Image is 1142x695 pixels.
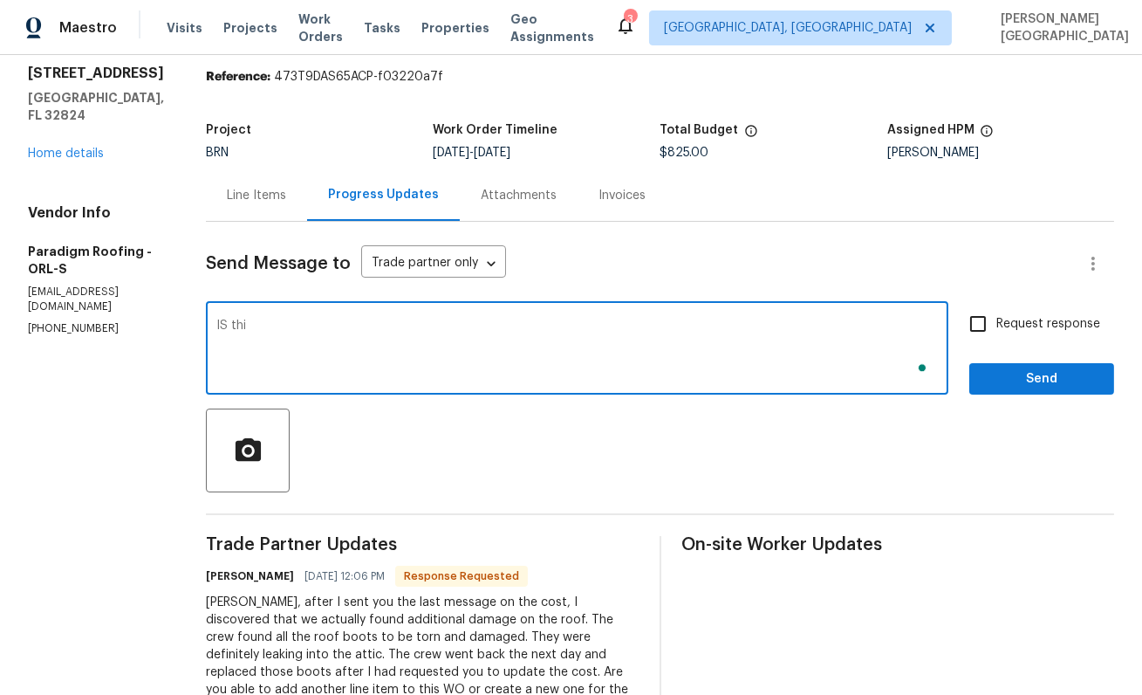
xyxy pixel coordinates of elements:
div: Invoices [598,187,646,204]
span: Properties [421,19,489,37]
span: Send [983,368,1100,390]
textarea: To enrich screen reader interactions, please activate Accessibility in Grammarly extension settings [216,320,938,381]
h5: [GEOGRAPHIC_DATA], FL 32824 [28,89,164,124]
div: Trade partner only [361,250,506,279]
span: Response Requested [397,568,526,585]
span: On-site Worker Updates [682,536,1115,554]
span: [DATE] 12:06 PM [304,568,385,585]
span: Geo Assignments [510,10,594,45]
span: [PERSON_NAME][GEOGRAPHIC_DATA] [994,10,1129,45]
span: Visits [167,19,202,37]
p: [PHONE_NUMBER] [28,321,164,336]
a: Home details [28,148,104,160]
div: 3 [624,10,636,28]
span: The hpm assigned to this work order. [980,124,994,147]
span: Work Orders [298,10,343,45]
h5: Assigned HPM [887,124,974,136]
div: 473T9DAS65ACP-f03220a7f [206,68,1114,86]
h5: Paradigm Roofing - ORL-S [28,243,164,278]
div: Attachments [481,187,557,204]
b: Reference: [206,71,270,83]
div: Progress Updates [328,186,439,203]
h5: Total Budget [660,124,739,136]
span: [DATE] [474,147,510,159]
span: Tasks [364,22,400,34]
span: - [433,147,510,159]
span: [GEOGRAPHIC_DATA], [GEOGRAPHIC_DATA] [664,19,912,37]
span: The total cost of line items that have been proposed by Opendoor. This sum includes line items th... [744,124,758,147]
h5: Project [206,124,251,136]
span: $825.00 [660,147,709,159]
h5: Work Order Timeline [433,124,557,136]
h6: [PERSON_NAME] [206,568,294,585]
h2: [STREET_ADDRESS] [28,65,164,82]
span: Request response [996,315,1100,334]
div: [PERSON_NAME] [887,147,1114,159]
span: Maestro [59,19,117,37]
span: BRN [206,147,229,159]
span: [DATE] [433,147,469,159]
span: Trade Partner Updates [206,536,639,554]
button: Send [969,363,1114,396]
span: Projects [223,19,277,37]
p: [EMAIL_ADDRESS][DOMAIN_NAME] [28,285,164,314]
div: Line Items [227,187,286,204]
span: Send Message to [206,255,351,272]
h4: Vendor Info [28,204,164,222]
